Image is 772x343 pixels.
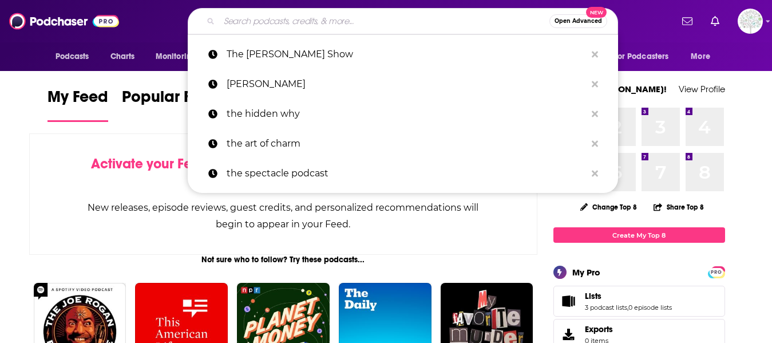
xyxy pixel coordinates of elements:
button: Change Top 8 [573,200,644,214]
a: PRO [710,267,723,276]
a: [PERSON_NAME] [188,69,618,99]
span: For Podcasters [614,49,669,65]
div: My Pro [572,267,600,278]
p: the art of charm [227,129,586,159]
a: Create My Top 8 [553,227,725,243]
button: Show profile menu [738,9,763,34]
a: The [PERSON_NAME] Show [188,40,618,69]
p: the spectacle podcast [227,159,586,188]
a: Show notifications dropdown [678,11,697,31]
span: Exports [557,326,580,342]
div: Not sure who to follow? Try these podcasts... [29,255,538,265]
span: More [691,49,710,65]
a: Lists [585,291,672,301]
span: Monitoring [156,49,196,65]
p: Leigh Martinuzzi [227,69,586,99]
p: The Jackson Robol Show [227,40,586,69]
span: Activate your Feed [91,155,208,172]
span: Logged in as WunderTanya [738,9,763,34]
div: by following Podcasts, Creators, Lists, and other Users! [87,156,480,189]
span: Popular Feed [122,87,219,113]
span: My Feed [47,87,108,113]
a: Lists [557,293,580,309]
span: Exports [585,324,613,334]
button: open menu [148,46,211,68]
button: Open AdvancedNew [549,14,607,28]
span: New [586,7,607,18]
div: Search podcasts, credits, & more... [188,8,618,34]
button: open menu [607,46,686,68]
a: View Profile [679,84,725,94]
button: open menu [47,46,104,68]
a: 0 episode lists [628,303,672,312]
a: the hidden why [188,99,618,129]
button: open menu [683,46,725,68]
input: Search podcasts, credits, & more... [219,12,549,30]
a: Charts [103,46,142,68]
img: Podchaser - Follow, Share and Rate Podcasts [9,10,119,32]
p: the hidden why [227,99,586,129]
img: User Profile [738,9,763,34]
a: the art of charm [188,129,618,159]
a: the spectacle podcast [188,159,618,188]
span: , [627,303,628,312]
span: PRO [710,268,723,277]
span: Charts [110,49,135,65]
button: Share Top 8 [653,196,704,218]
span: Lists [553,286,725,317]
a: My Feed [47,87,108,122]
a: Show notifications dropdown [706,11,724,31]
span: Open Advanced [555,18,602,24]
div: New releases, episode reviews, guest credits, and personalized recommendations will begin to appe... [87,199,480,232]
a: 3 podcast lists [585,303,627,312]
span: Lists [585,291,601,301]
a: Popular Feed [122,87,219,122]
span: Podcasts [56,49,89,65]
